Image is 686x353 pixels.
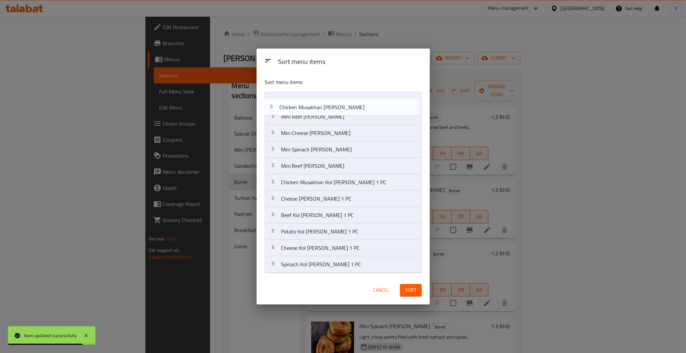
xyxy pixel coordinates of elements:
div: Sort menu items [275,55,424,70]
span: Cancel [373,286,389,294]
button: Cancel [370,284,392,296]
p: Sort menu items [265,78,389,86]
div: Item updated successfully [24,332,77,339]
button: Sort [400,284,422,296]
span: Sort [405,286,416,294]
